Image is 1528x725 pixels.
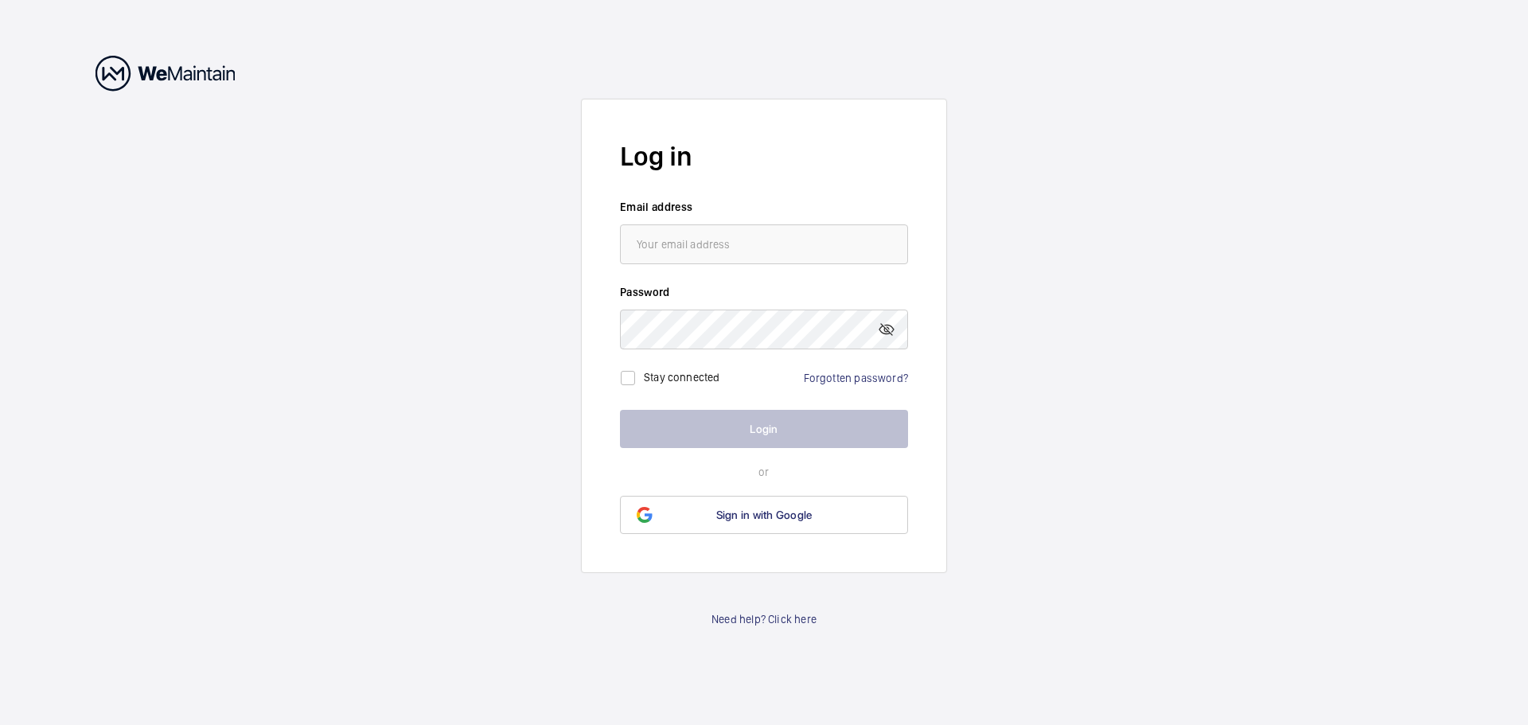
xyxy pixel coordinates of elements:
[716,509,813,521] span: Sign in with Google
[620,138,908,175] h2: Log in
[620,199,908,215] label: Email address
[804,372,908,384] a: Forgotten password?
[620,464,908,480] p: or
[620,284,908,300] label: Password
[620,224,908,264] input: Your email address
[644,370,720,383] label: Stay connected
[711,611,817,627] a: Need help? Click here
[620,410,908,448] button: Login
